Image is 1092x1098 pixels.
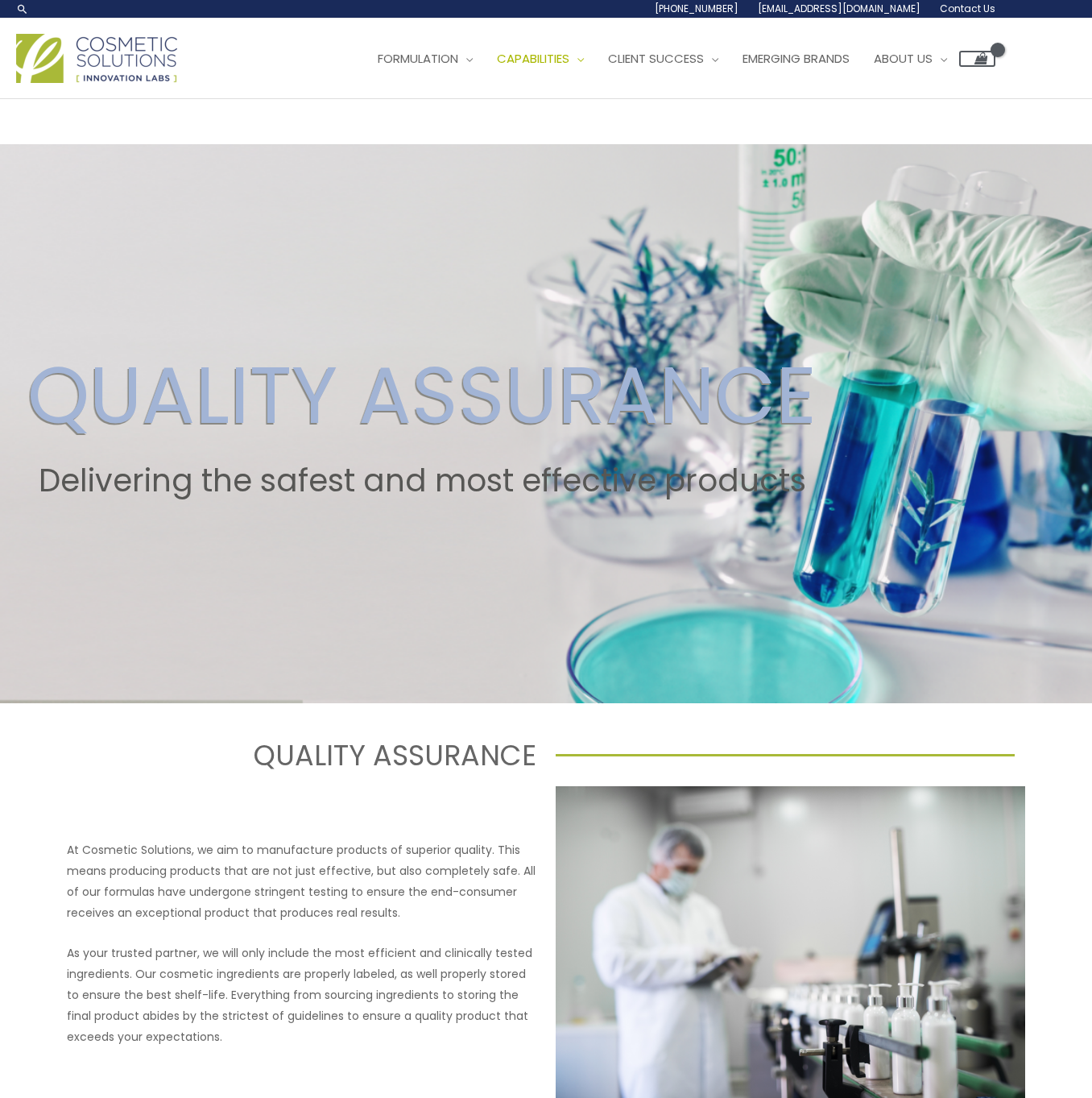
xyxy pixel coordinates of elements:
p: As your trusted partner, we will only include the most efficient and clinically tested ingredient... [67,943,536,1047]
a: Search icon link [16,2,29,15]
p: At Cosmetic Solutions, we aim to manufacture products of superior quality. This means producing p... [67,839,536,923]
h1: QUALITY ASSURANCE [77,735,536,775]
span: [EMAIL_ADDRESS][DOMAIN_NAME] [758,2,920,15]
a: Formulation [366,35,485,83]
span: Emerging Brands [742,50,850,67]
span: Client Success [608,50,704,67]
span: [PHONE_NUMBER] [655,2,738,15]
a: About Us [862,35,959,83]
img: Cosmetic Solutions Logo [16,34,177,83]
h2: Delivering the safest and most effective products [27,462,817,499]
nav: Site Navigation [354,35,995,83]
h2: QUALITY ASSURANCE [27,348,817,443]
span: Formulation [378,50,458,67]
a: Capabilities [485,35,596,83]
span: Capabilities [497,50,569,67]
a: Emerging Brands [730,35,862,83]
span: Contact Us [940,2,995,15]
a: View Shopping Cart, empty [959,51,995,67]
a: Client Success [596,35,730,83]
span: About Us [874,50,933,67]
